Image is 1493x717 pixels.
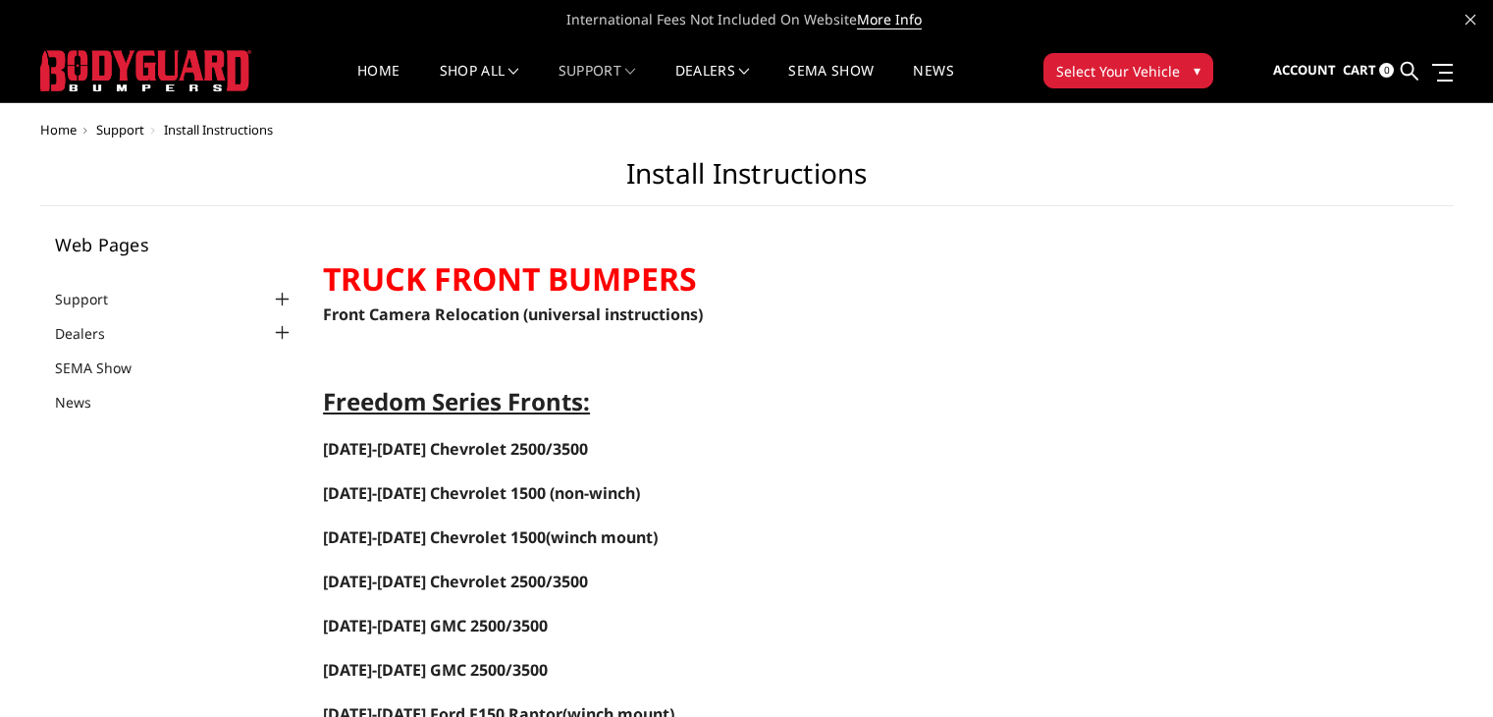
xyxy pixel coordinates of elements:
a: shop all [440,64,519,102]
button: Select Your Vehicle [1043,53,1213,88]
a: More Info [857,10,922,29]
a: Home [40,121,77,138]
span: ▾ [1194,60,1200,81]
a: Front Camera Relocation (universal instructions) [323,303,703,325]
h1: Install Instructions [40,157,1454,206]
h5: Web Pages [55,236,294,253]
a: [DATE]-[DATE] GMC 2500/3500 [323,661,548,680]
a: Account [1273,44,1336,97]
a: [DATE]-[DATE] Chevrolet 1500 [323,526,546,548]
span: Cart [1343,61,1376,79]
a: News [913,64,953,102]
a: Home [357,64,400,102]
a: Cart 0 [1343,44,1394,97]
span: Install Instructions [164,121,273,138]
a: SEMA Show [55,358,156,378]
span: Select Your Vehicle [1056,61,1180,82]
span: 0 [1379,63,1394,78]
span: (non-winch) [550,482,640,504]
a: News [55,392,116,413]
a: Dealers [55,323,130,344]
img: BODYGUARD BUMPERS [40,50,251,91]
span: (winch mount) [323,526,658,548]
span: [DATE]-[DATE] GMC 2500/3500 [323,659,548,681]
a: [DATE]-[DATE] Chevrolet 2500/3500 [323,573,588,591]
strong: TRUCK FRONT BUMPERS [323,257,697,300]
a: Support [55,289,133,309]
a: [DATE]-[DATE] GMC 2500/3500 [323,615,548,636]
span: Freedom Series Fronts: [323,385,590,417]
span: [DATE]-[DATE] Chevrolet 1500 [323,482,546,504]
span: [DATE]-[DATE] Chevrolet 2500/3500 [323,571,588,592]
a: Dealers [675,64,750,102]
a: Support [559,64,636,102]
a: [DATE]-[DATE] Chevrolet 1500 [323,484,546,503]
a: [DATE]-[DATE] Chevrolet 2500/3500 [323,438,588,460]
a: Support [96,121,144,138]
a: SEMA Show [788,64,874,102]
span: Account [1273,61,1336,79]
